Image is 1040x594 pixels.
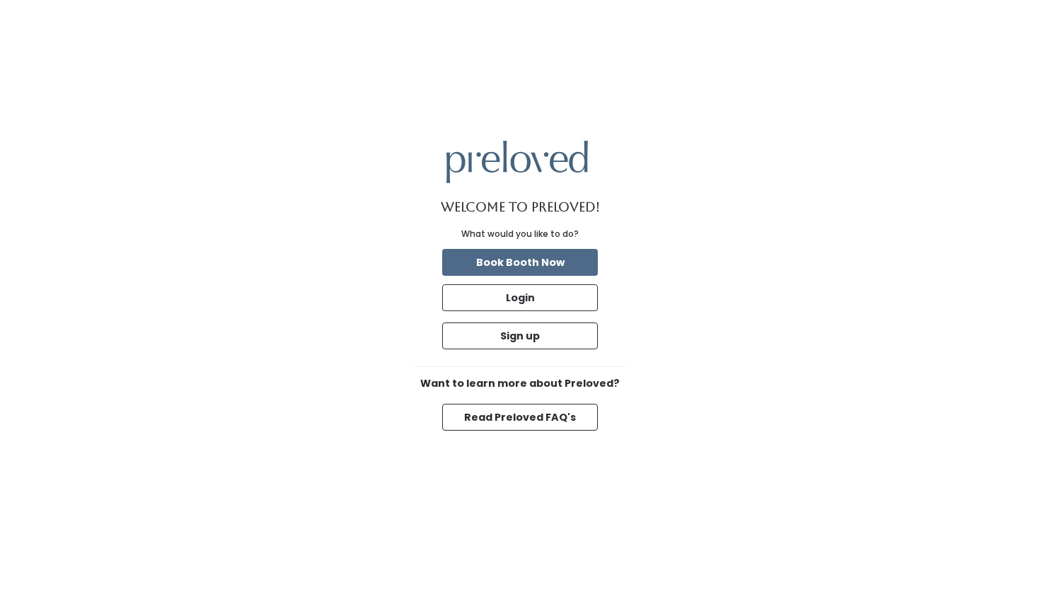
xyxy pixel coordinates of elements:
img: preloved logo [446,141,588,182]
h6: Want to learn more about Preloved? [414,378,626,390]
button: Read Preloved FAQ's [442,404,598,431]
a: Login [439,281,601,314]
a: Sign up [439,320,601,352]
button: Login [442,284,598,311]
h1: Welcome to Preloved! [441,200,600,214]
div: What would you like to do? [461,228,579,240]
button: Book Booth Now [442,249,598,276]
button: Sign up [442,322,598,349]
